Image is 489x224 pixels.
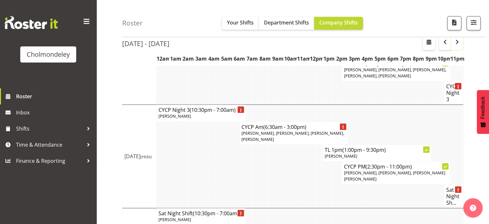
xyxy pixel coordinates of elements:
span: [PERSON_NAME] [325,153,357,159]
th: 11am [297,52,310,66]
span: Inbox [16,108,93,117]
th: 12pm [310,52,323,66]
th: 3pm [348,52,361,66]
span: [PERSON_NAME] [158,113,191,119]
button: Feedback - Show survey [477,90,489,134]
th: 12am [157,52,169,66]
span: (2:30pm - 11:00pm) [365,163,412,170]
th: 10pm [438,52,450,66]
th: 4am [208,52,221,66]
img: help-xxl-2.png [470,205,476,211]
span: Your Shifts [227,19,254,26]
th: 8pm [412,52,425,66]
th: 2am [182,52,195,66]
h4: CYCP Night 3 [446,83,461,102]
h4: Sat Night Shift [158,210,244,217]
button: Department Shifts [259,17,314,30]
span: Roster [16,92,93,101]
th: 6am [233,52,246,66]
span: (10:30pm - 7:00am) [193,210,239,217]
h4: TL 1pm [325,147,429,153]
span: [PERSON_NAME], [PERSON_NAME], [PERSON_NAME], [PERSON_NAME] [241,130,344,142]
h4: CYCP Night 3 [158,107,244,113]
th: 10am [284,52,297,66]
span: Finance & Reporting [16,156,84,166]
span: (6:30am - 3:00pm) [263,123,306,131]
span: (Hide) [140,154,152,160]
th: 9am [271,52,284,66]
th: 3am [195,52,208,66]
th: 1am [169,52,182,66]
span: [PERSON_NAME], [PERSON_NAME], [PERSON_NAME] [PERSON_NAME] [344,170,445,182]
span: Time & Attendance [16,140,84,150]
h4: CYCP PM [344,163,448,170]
th: 9pm [425,52,438,66]
button: Your Shifts [222,17,259,30]
h4: Sat Night Sh... [446,187,461,206]
h2: [DATE] - [DATE] [122,39,169,48]
button: Download a PDF of the roster according to the set date range. [447,16,461,30]
span: Shifts [16,124,84,133]
button: Company Shifts [314,17,363,30]
h4: Roster [122,19,143,27]
th: 5am [220,52,233,66]
h4: CYCP Am [241,124,346,130]
th: 11pm [450,52,463,66]
th: 1pm [322,52,335,66]
div: Cholmondeley [27,50,70,59]
span: Department Shifts [264,19,309,26]
img: Rosterit website logo [5,16,58,29]
span: Feedback [480,96,486,119]
button: Filter Shifts [466,16,481,30]
th: 5pm [374,52,386,66]
th: 6pm [386,52,399,66]
span: (10:30pm - 7:00am) [190,106,236,113]
td: [DATE] [122,105,157,208]
th: 2pm [335,52,348,66]
span: [PERSON_NAME], [PERSON_NAME], [PERSON_NAME], [PERSON_NAME], [PERSON_NAME] [344,67,446,79]
span: [PERSON_NAME] [158,217,191,222]
span: (1:00pm - 9:30pm) [342,146,386,153]
th: 7pm [399,52,412,66]
span: Company Shifts [319,19,358,26]
th: 4pm [361,52,374,66]
th: 8am [259,52,272,66]
button: Select a specific date within the roster. [423,37,435,50]
th: 7am [246,52,259,66]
